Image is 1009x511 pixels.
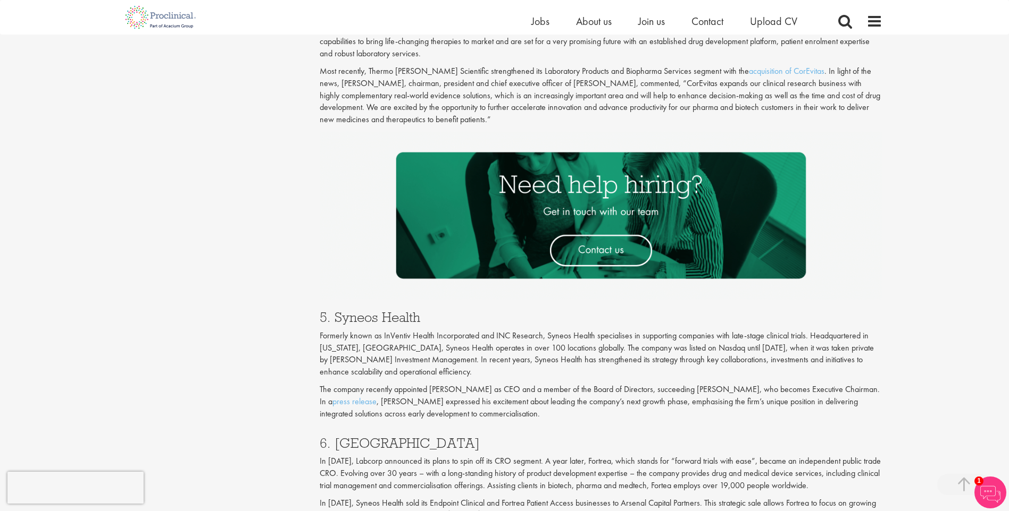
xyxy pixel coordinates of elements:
[974,476,1006,508] img: Chatbot
[638,14,665,28] a: Join us
[332,396,377,407] a: press release
[320,384,882,420] p: The company recently appointed [PERSON_NAME] as CEO and a member of the Board of Directors, succe...
[320,436,882,450] h3: 6. [GEOGRAPHIC_DATA]
[320,330,882,378] p: Formerly known as InVentiv Health Incorporated and INC Research, Syneos Health specialises in sup...
[691,14,723,28] a: Contact
[531,14,549,28] a: Jobs
[749,65,824,76] a: acquisition of CorEvitas
[320,310,882,324] h3: 5. Syneos Health
[320,12,882,60] p: In [DATE], PPD was officially acquired by [PERSON_NAME], becoming part of Thermo [PERSON_NAME] La...
[750,14,797,28] a: Upload CV
[320,455,882,492] p: In [DATE], Labcorp announced its plans to spin off its CRO segment. A year later, Fortrea, which ...
[7,472,144,504] iframe: reCAPTCHA
[320,65,882,126] p: Most recently, Thermo [PERSON_NAME] Scientific strengthened its Laboratory Products and Biopharma...
[576,14,612,28] a: About us
[974,476,983,486] span: 1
